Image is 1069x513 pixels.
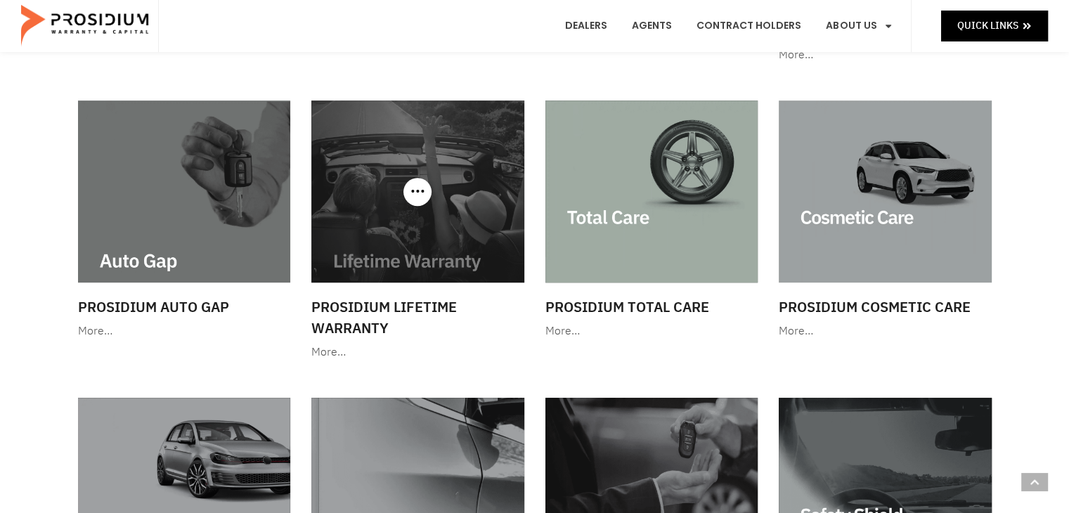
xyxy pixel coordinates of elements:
[311,297,524,339] h3: Prosidium Lifetime Warranty
[311,342,524,363] div: More…
[71,93,298,349] a: Prosidium Auto Gap More…
[304,93,531,370] a: Prosidium Lifetime Warranty More…
[779,321,992,342] div: More…
[779,45,992,65] div: More…
[779,297,992,318] h3: Prosidium Cosmetic Care
[941,11,1048,41] a: Quick Links
[538,93,765,349] a: Prosidium Total Care More…
[957,17,1018,34] span: Quick Links
[78,297,291,318] h3: Prosidium Auto Gap
[772,93,999,349] a: Prosidium Cosmetic Care More…
[545,297,758,318] h3: Prosidium Total Care
[78,321,291,342] div: More…
[545,321,758,342] div: More…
